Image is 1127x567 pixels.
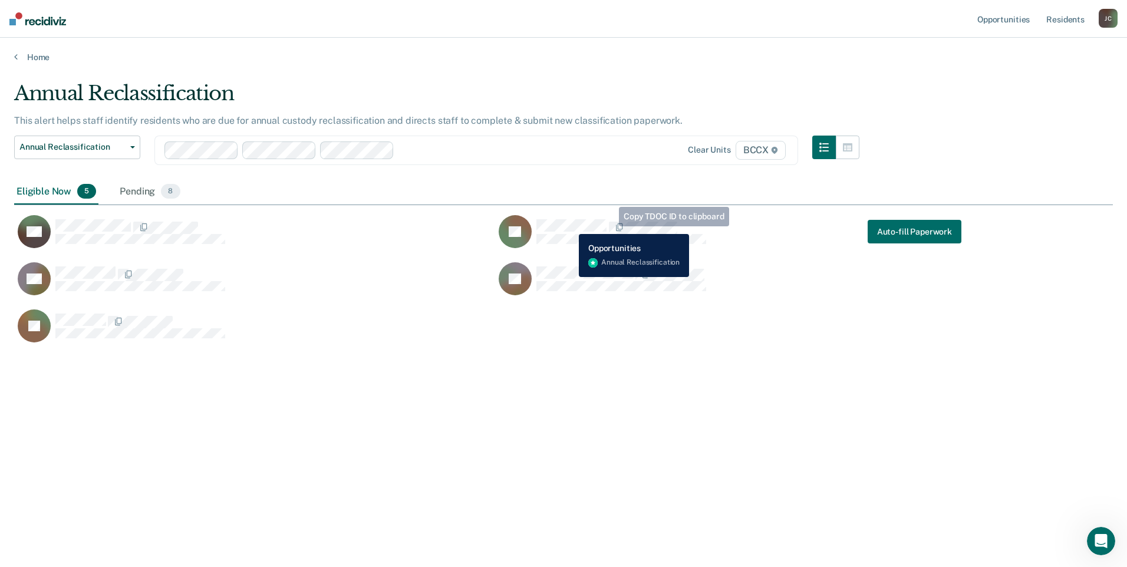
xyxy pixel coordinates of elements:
[736,141,786,160] span: BCCX
[495,262,976,309] div: CaseloadOpportunityCell-00546365
[14,115,683,126] p: This alert helps staff identify residents who are due for annual custody reclassification and dir...
[868,220,961,243] button: Auto-fill Paperwork
[1099,9,1118,28] button: JC
[14,215,495,262] div: CaseloadOpportunityCell-00322174
[1087,527,1115,555] iframe: Intercom live chat
[14,309,495,356] div: CaseloadOpportunityCell-00624170
[77,184,96,199] span: 5
[14,52,1113,62] a: Home
[495,215,976,262] div: CaseloadOpportunityCell-00637598
[868,220,961,243] a: Navigate to form link
[14,262,495,309] div: CaseloadOpportunityCell-00662014
[161,184,180,199] span: 8
[14,81,859,115] div: Annual Reclassification
[9,12,66,25] img: Recidiviz
[19,142,126,152] span: Annual Reclassification
[117,179,182,205] div: Pending8
[14,179,98,205] div: Eligible Now5
[14,136,140,159] button: Annual Reclassification
[688,145,731,155] div: Clear units
[1099,9,1118,28] div: J C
